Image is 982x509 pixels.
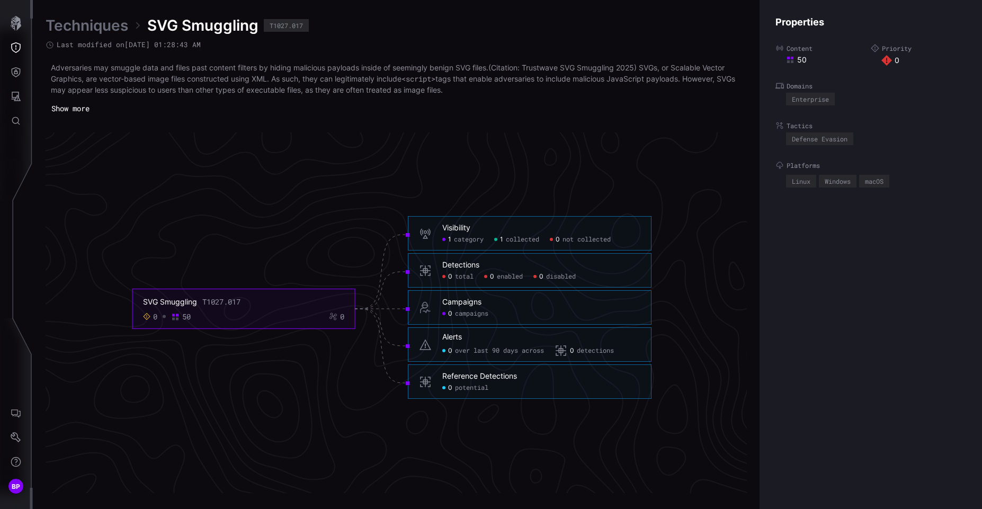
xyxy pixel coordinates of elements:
h4: Properties [775,16,966,28]
button: BP [1,474,31,498]
span: detections [577,347,614,355]
span: BP [12,481,21,492]
span: category [454,236,484,244]
div: Enterprise [792,96,829,102]
div: Reference Detections [442,372,517,381]
label: Content [775,44,871,52]
div: 50 [786,55,871,65]
div: T1027.017 [270,22,303,29]
div: Detections [442,261,479,270]
span: not collected [563,236,611,244]
span: 0 [490,273,494,281]
div: 50 [182,312,191,322]
div: 0 [153,312,157,322]
span: enabled [497,273,523,281]
div: Alerts [442,332,462,342]
label: Priority [871,44,966,52]
span: campaigns [455,310,488,318]
span: 0 [448,347,452,355]
span: 0 [448,384,452,392]
div: 0 [881,55,966,66]
div: macOS [865,178,883,184]
div: Windows [825,178,851,184]
time: [DATE] 01:28:43 AM [124,40,201,49]
span: 0 [539,273,543,281]
span: 1 [448,236,451,244]
button: Show more [46,101,95,117]
span: SVG Smuggling [147,16,258,35]
span: over last 90 days across [455,347,544,355]
a: Techniques [46,16,128,35]
label: Platforms [775,161,966,169]
div: 0 [340,312,344,322]
span: disabled [546,273,576,281]
span: collected [506,236,539,244]
span: 1 [500,236,503,244]
div: Defense Evasion [792,136,847,142]
span: 0 [570,347,574,355]
div: Linux [792,178,810,184]
span: total [455,273,474,281]
label: Domains [775,82,966,90]
div: Visibility [442,224,470,233]
div: SVG Smuggling [143,297,197,307]
span: 0 [448,310,452,318]
span: 0 [448,273,452,281]
label: Tactics [775,121,966,130]
div: Campaigns [442,298,481,307]
div: Adversaries may smuggle data and files past content filters by hiding malicious payloads inside o... [51,62,742,95]
span: Last modified on [57,40,201,49]
code: <script> [401,74,435,84]
div: T1027.017 [202,297,240,307]
span: potential [455,384,488,392]
span: 0 [556,236,560,244]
